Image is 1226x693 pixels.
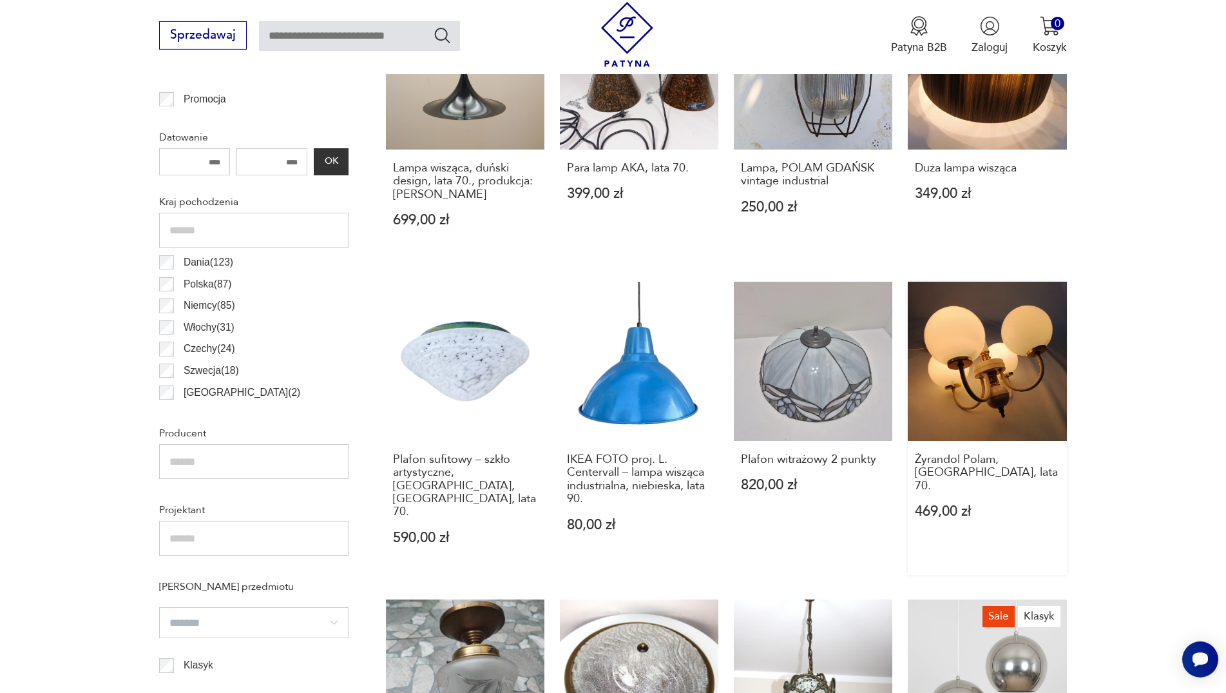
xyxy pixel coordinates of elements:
[972,16,1008,55] button: Zaloguj
[184,362,239,379] p: Szwecja ( 18 )
[184,297,235,314] p: Niemcy ( 85 )
[915,453,1060,493] h3: Żyrandol Polam, [GEOGRAPHIC_DATA], lata 70.
[159,578,349,595] p: [PERSON_NAME] przedmiotu
[915,162,1060,175] h3: Duża lampa wisząca
[909,16,929,36] img: Ikona medalu
[741,162,886,188] h3: Lampa, POLAM GDAŃSK vintage industrial
[433,26,452,44] button: Szukaj
[1182,641,1218,678] iframe: Smartsupp widget button
[159,21,246,50] button: Sprzedawaj
[184,405,300,422] p: [GEOGRAPHIC_DATA] ( 2 )
[915,187,1060,200] p: 349,00 zł
[184,657,213,674] p: Klasyk
[184,340,235,357] p: Czechy ( 24 )
[741,478,886,492] p: 820,00 zł
[567,187,712,200] p: 399,00 zł
[980,16,1000,36] img: Ikonka użytkownika
[891,16,947,55] a: Ikona medaluPatyna B2B
[1040,16,1060,36] img: Ikona koszyka
[915,505,1060,518] p: 469,00 zł
[1051,17,1064,30] div: 0
[1033,16,1067,55] button: 0Koszyk
[393,162,538,201] h3: Lampa wisząca, duński design, lata 70., produkcja: [PERSON_NAME]
[184,91,226,108] p: Promocja
[595,2,660,67] img: Patyna - sklep z meblami i dekoracjami vintage
[159,129,349,146] p: Datowanie
[567,518,712,532] p: 80,00 zł
[741,453,886,466] h3: Plafon witrażowy 2 punkty
[567,162,712,175] h3: Para lamp AKA, lata 70.
[393,453,538,519] h3: Plafon sufitowy – szkło artystyczne, [GEOGRAPHIC_DATA], [GEOGRAPHIC_DATA], lata 70.
[184,254,233,271] p: Dania ( 123 )
[159,31,246,41] a: Sprzedawaj
[741,200,886,214] p: 250,00 zł
[314,148,349,175] button: OK
[891,16,947,55] button: Patyna B2B
[184,384,300,401] p: [GEOGRAPHIC_DATA] ( 2 )
[159,193,349,210] p: Kraj pochodzenia
[1033,40,1067,55] p: Koszyk
[184,276,232,293] p: Polska ( 87 )
[159,502,349,518] p: Projektant
[560,282,718,574] a: IKEA FOTO proj. L. Centervall – lampa wisząca industrialna, niebieska, lata 90.IKEA FOTO proj. L....
[972,40,1008,55] p: Zaloguj
[734,282,892,574] a: Plafon witrażowy 2 punktyPlafon witrażowy 2 punkty820,00 zł
[908,282,1066,574] a: Żyrandol Polam, Polska, lata 70.Żyrandol Polam, [GEOGRAPHIC_DATA], lata 70.469,00 zł
[393,531,538,545] p: 590,00 zł
[386,282,544,574] a: Plafon sufitowy – szkło artystyczne, Limburg, Niemcy, lata 70.Plafon sufitowy – szkło artystyczne...
[184,319,235,336] p: Włochy ( 31 )
[393,213,538,227] p: 699,00 zł
[159,425,349,442] p: Producent
[891,40,947,55] p: Patyna B2B
[567,453,712,506] h3: IKEA FOTO proj. L. Centervall – lampa wisząca industrialna, niebieska, lata 90.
